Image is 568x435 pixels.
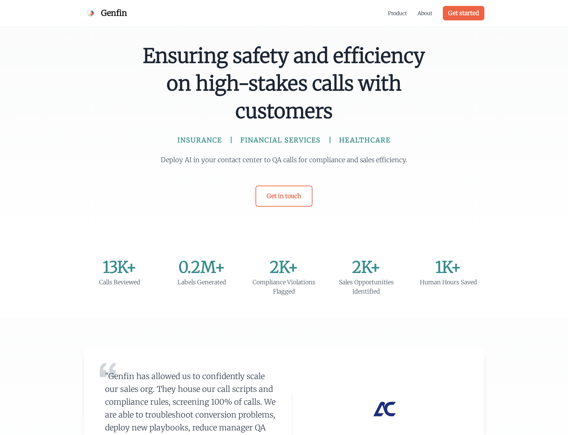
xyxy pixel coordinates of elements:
a: Get started [443,6,484,20]
span: | [230,136,232,145]
a: Get in touch [256,186,312,207]
div: 0.2M+ [166,259,238,275]
span: | [329,136,331,145]
div: 1K+ [413,259,484,275]
p: Deploy AI in your contact center to QA calls for compliance and sales efficiency. [158,155,411,165]
a: Genfin [84,7,127,20]
div: 13K+ [84,259,156,275]
span: FINANCIAL SERVICES [240,136,321,145]
span: Ensuring safety and efficiency on high-stakes calls with customers [142,42,426,125]
img: Quote [100,362,116,378]
div: Compliance Violations Flagged [248,278,320,296]
a: Product [388,9,407,17]
div: 2K+ [330,259,402,275]
img: Genfin Logo [84,7,97,20]
span: INSURANCE [177,136,222,145]
a: About [418,9,432,17]
div: Sales Opportunities Identified [330,278,402,296]
span: Genfin [101,8,127,18]
div: Calls Reviewed [84,278,156,287]
div: 2K+ [248,259,320,275]
span: HEALTHCARE [339,136,391,145]
div: Human Hours Saved [413,278,484,287]
div: Labels Generated [166,278,238,287]
img: AutoComplete.io [370,395,401,426]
